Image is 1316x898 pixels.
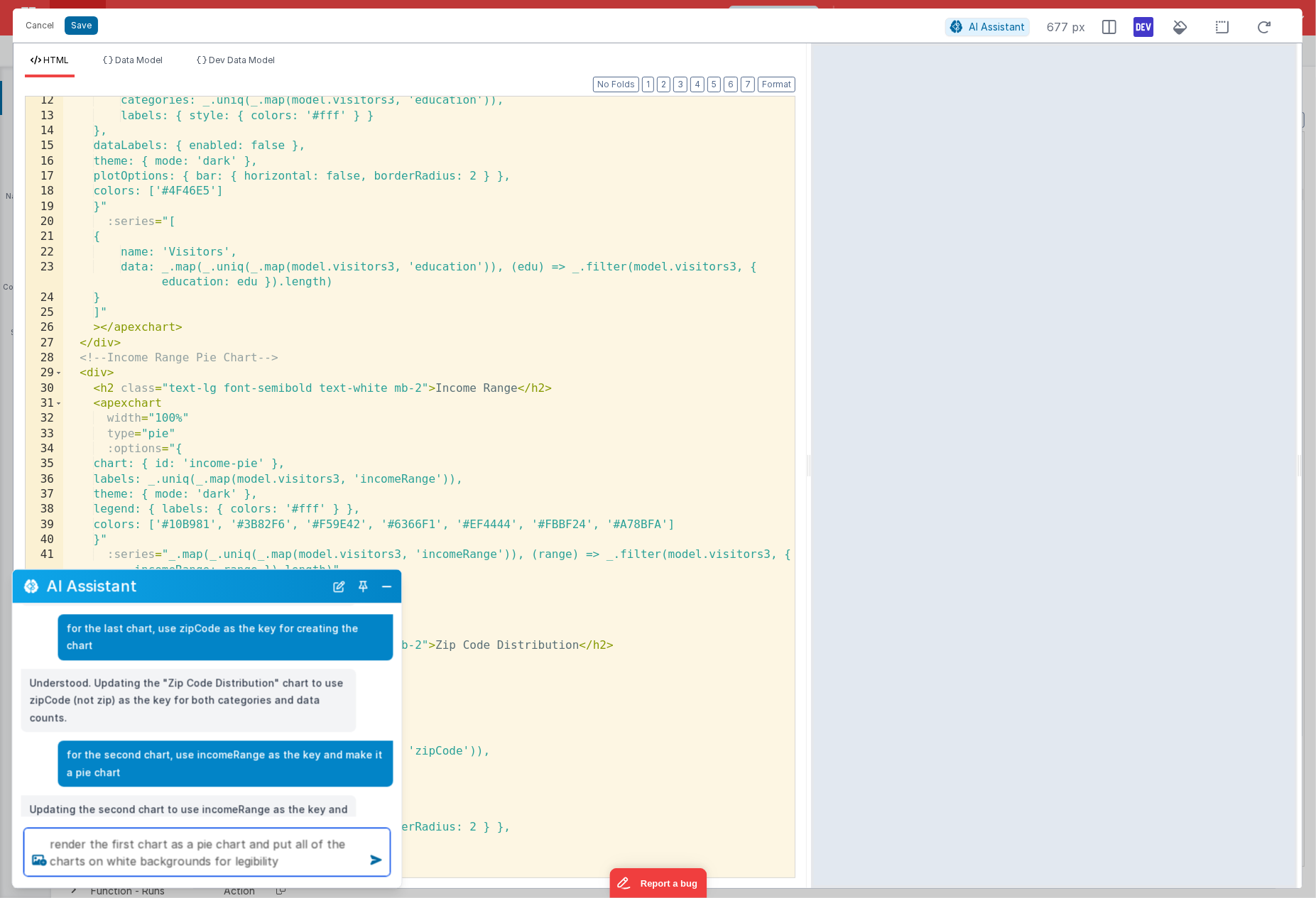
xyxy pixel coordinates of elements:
[67,747,385,782] p: for the second chart, use incomeRange as the key and make it a pie chart
[47,578,325,595] h2: AI Assistant
[26,245,63,260] div: 22
[707,77,721,92] button: 5
[330,576,349,596] button: New Chat
[26,487,63,502] div: 37
[26,411,63,426] div: 32
[26,366,63,380] div: 29
[1047,18,1085,35] span: 677 px
[26,214,63,229] div: 20
[26,442,63,456] div: 34
[67,620,385,655] p: for the last chart, use zipCode as the key for creating the chart
[26,169,63,184] div: 17
[354,576,374,596] button: Toggle Pin
[65,16,98,35] button: Save
[43,55,69,65] span: HTML
[26,124,63,138] div: 14
[26,532,63,547] div: 40
[26,109,63,124] div: 13
[26,502,63,517] div: 38
[26,336,63,351] div: 27
[724,77,738,92] button: 6
[741,77,755,92] button: 7
[209,55,275,65] span: Dev Data Model
[26,320,63,335] div: 26
[26,456,63,471] div: 35
[378,576,396,596] button: Close
[26,199,63,214] div: 19
[609,868,707,898] iframe: Marker.io feedback button
[26,427,63,442] div: 33
[26,381,63,396] div: 30
[30,801,348,836] p: Updating the second chart to use incomeRange as the key and render it as a pie chart.
[758,77,795,92] button: Format
[26,547,63,578] div: 41
[26,518,63,532] div: 39
[115,55,163,65] span: Data Model
[26,229,63,244] div: 21
[26,138,63,153] div: 15
[26,351,63,366] div: 28
[26,93,63,108] div: 12
[26,305,63,320] div: 25
[26,472,63,487] div: 36
[593,77,639,92] button: No Folds
[969,21,1025,33] span: AI Assistant
[26,184,63,199] div: 18
[26,260,63,290] div: 23
[642,77,654,92] button: 1
[26,290,63,305] div: 24
[657,77,670,92] button: 2
[26,154,63,169] div: 16
[26,396,63,411] div: 31
[30,674,348,727] p: Understood. Updating the "Zip Code Distribution" chart to use zipCode (not zip) as the key for bo...
[673,77,687,92] button: 3
[690,77,705,92] button: 4
[18,16,61,35] button: Cancel
[945,18,1030,36] button: AI Assistant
